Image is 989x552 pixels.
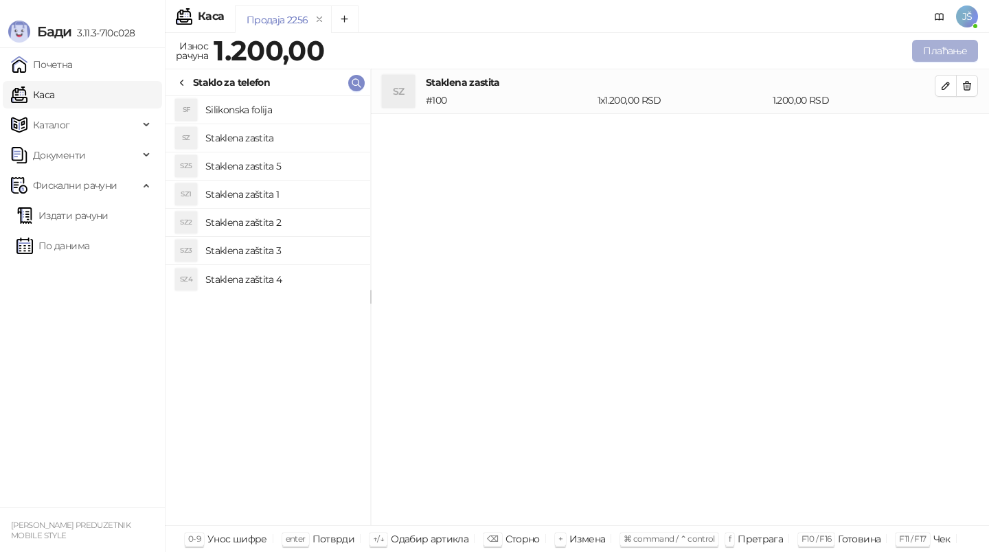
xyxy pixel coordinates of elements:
[37,23,71,40] span: Бади
[382,75,415,108] div: SZ
[207,530,267,548] div: Унос шифре
[166,96,370,525] div: grid
[738,530,783,548] div: Претрага
[33,111,70,139] span: Каталог
[175,268,197,290] div: SZ4
[729,533,731,544] span: f
[929,5,951,27] a: Документација
[205,155,359,177] h4: Staklena zastita 5
[331,5,359,33] button: Add tab
[569,530,605,548] div: Измена
[899,533,926,544] span: F11 / F17
[175,183,197,205] div: SZ1
[558,533,562,544] span: +
[391,530,468,548] div: Одабир артикла
[802,533,831,544] span: F10 / F16
[193,75,270,90] div: Staklo za telefon
[247,12,308,27] div: Продаја 2256
[198,11,224,22] div: Каса
[286,533,306,544] span: enter
[373,533,384,544] span: ↑/↓
[956,5,978,27] span: JŠ
[310,14,328,25] button: remove
[205,183,359,205] h4: Staklena zaštita 1
[11,520,130,540] small: [PERSON_NAME] PREDUZETNIK MOBILE STYLE
[205,240,359,262] h4: Staklena zaštita 3
[33,141,85,169] span: Документи
[770,93,937,108] div: 1.200,00 RSD
[423,93,595,108] div: # 100
[426,75,935,90] h4: Staklena zastita
[214,34,324,67] strong: 1.200,00
[175,211,197,233] div: SZ2
[205,211,359,233] h4: Staklena zaštita 2
[16,232,89,260] a: По данима
[175,127,197,149] div: SZ
[71,27,135,39] span: 3.11.3-710c028
[312,530,355,548] div: Потврди
[173,37,211,65] div: Износ рачуна
[175,155,197,177] div: SZ5
[487,533,498,544] span: ⌫
[175,240,197,262] div: SZ3
[595,93,770,108] div: 1 x 1.200,00 RSD
[33,172,117,199] span: Фискални рачуни
[624,533,715,544] span: ⌘ command / ⌃ control
[205,127,359,149] h4: Staklena zastita
[838,530,880,548] div: Готовина
[205,99,359,121] h4: Silikonska folija
[505,530,540,548] div: Сторно
[11,51,73,78] a: Почетна
[8,21,30,43] img: Logo
[188,533,201,544] span: 0-9
[933,530,951,548] div: Чек
[175,99,197,121] div: SF
[205,268,359,290] h4: Staklena zaštita 4
[11,81,54,108] a: Каса
[16,202,109,229] a: Издати рачуни
[912,40,978,62] button: Плаћање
